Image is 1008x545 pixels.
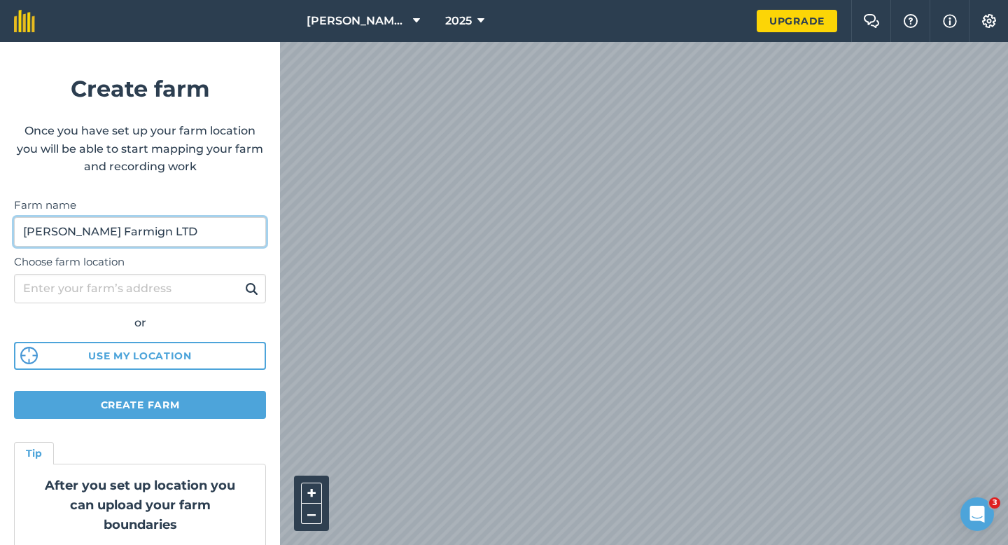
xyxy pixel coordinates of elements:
span: [PERSON_NAME] & Sons [307,13,407,29]
button: Create farm [14,391,266,419]
label: Choose farm location [14,254,266,270]
img: svg%3e [20,347,38,364]
a: Upgrade [757,10,837,32]
label: Farm name [14,197,266,214]
h1: Create farm [14,71,266,106]
img: svg+xml;base64,PHN2ZyB4bWxucz0iaHR0cDovL3d3dy53My5vcmcvMjAwMC9zdmciIHdpZHRoPSIxNyIgaGVpZ2h0PSIxNy... [943,13,957,29]
button: + [301,483,322,504]
img: svg+xml;base64,PHN2ZyB4bWxucz0iaHR0cDovL3d3dy53My5vcmcvMjAwMC9zdmciIHdpZHRoPSIxOSIgaGVpZ2h0PSIyNC... [245,280,258,297]
span: 2025 [445,13,472,29]
h4: Tip [26,446,42,461]
img: A cog icon [981,14,997,28]
button: Use my location [14,342,266,370]
div: or [14,314,266,332]
p: Once you have set up your farm location you will be able to start mapping your farm and recording... [14,122,266,176]
img: fieldmargin Logo [14,10,35,32]
input: Enter your farm’s address [14,274,266,303]
img: A question mark icon [902,14,919,28]
iframe: Intercom live chat [960,497,994,531]
span: 3 [989,497,1000,509]
button: – [301,504,322,524]
strong: After you set up location you can upload your farm boundaries [45,478,235,532]
img: Two speech bubbles overlapping with the left bubble in the forefront [863,14,880,28]
input: Farm name [14,217,266,247]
